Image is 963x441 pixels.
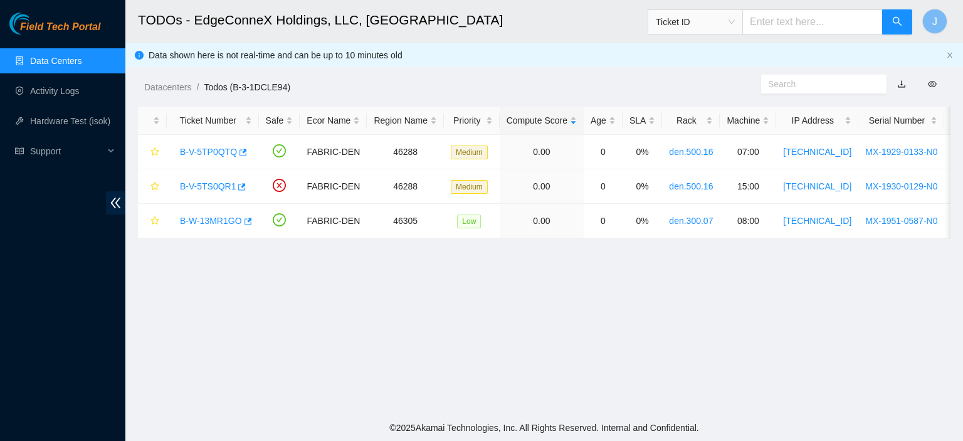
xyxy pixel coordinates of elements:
[9,13,63,35] img: Akamai Technologies
[922,9,947,34] button: J
[150,182,159,192] span: star
[946,51,954,60] button: close
[882,9,912,35] button: search
[500,169,584,204] td: 0.00
[273,179,286,192] span: close-circle
[669,216,713,226] a: den.300.07
[451,180,488,194] span: Medium
[897,79,906,89] a: download
[656,13,735,31] span: Ticket ID
[669,147,713,157] a: den.500.16
[125,415,963,441] footer: © 2025 Akamai Technologies, Inc. All Rights Reserved. Internal and Confidential.
[892,16,902,28] span: search
[500,135,584,169] td: 0.00
[300,135,367,169] td: FABRIC-DEN
[720,169,776,204] td: 15:00
[946,51,954,59] span: close
[669,181,713,191] a: den.500.16
[30,56,82,66] a: Data Centers
[768,77,870,91] input: Search
[300,204,367,238] td: FABRIC-DEN
[196,82,199,92] span: /
[865,181,937,191] a: MX-1930-0129-N0
[30,86,80,96] a: Activity Logs
[15,147,24,156] span: read
[367,135,444,169] td: 46288
[865,216,937,226] a: MX-1951-0587-N0
[180,216,242,226] a: B-W-13MR1GO
[783,216,851,226] a: [TECHNICAL_ID]
[145,176,160,196] button: star
[273,213,286,226] span: check-circle
[145,142,160,162] button: star
[9,23,100,39] a: Akamai TechnologiesField Tech Portal
[180,181,236,191] a: B-V-5TS0QR1
[584,204,623,238] td: 0
[144,82,191,92] a: Datacenters
[623,135,662,169] td: 0%
[150,147,159,157] span: star
[300,169,367,204] td: FABRIC-DEN
[720,135,776,169] td: 07:00
[584,169,623,204] td: 0
[932,14,937,29] span: J
[865,147,937,157] a: MX-1929-0133-N0
[623,169,662,204] td: 0%
[783,147,851,157] a: [TECHNICAL_ID]
[204,82,290,92] a: Todos (B-3-1DCLE94)
[145,211,160,231] button: star
[888,74,915,94] button: download
[180,147,237,157] a: B-V-5TP0QTQ
[457,215,481,228] span: Low
[20,21,100,33] span: Field Tech Portal
[273,144,286,157] span: check-circle
[30,116,110,126] a: Hardware Test (isok)
[150,216,159,226] span: star
[584,135,623,169] td: 0
[451,146,488,159] span: Medium
[106,191,125,215] span: double-left
[623,204,662,238] td: 0%
[500,204,584,238] td: 0.00
[30,139,104,164] span: Support
[742,9,883,35] input: Enter text here...
[720,204,776,238] td: 08:00
[367,204,444,238] td: 46305
[367,169,444,204] td: 46288
[928,80,937,88] span: eye
[783,181,851,191] a: [TECHNICAL_ID]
